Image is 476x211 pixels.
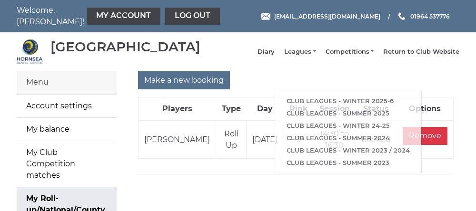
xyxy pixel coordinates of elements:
[17,71,117,94] div: Menu
[397,97,454,121] th: Options
[275,136,421,149] a: Club leagues - Summer 2023
[139,97,216,121] th: Players
[275,124,421,136] a: Club leagues - Winter 2023 / 2024
[87,8,160,25] a: My Account
[398,12,405,20] img: Phone us
[17,5,193,28] nav: Welcome, [PERSON_NAME]!
[216,121,247,159] td: Roll Up
[383,48,459,56] a: Return to Club Website
[247,121,284,159] td: [DATE]
[138,71,230,89] input: Make a new booking
[275,112,421,124] a: Club leagues - Summer 2024
[247,97,284,121] th: Day
[397,12,450,21] a: Phone us 01964 537776
[17,95,117,117] a: Account settings
[275,99,421,112] a: Club leagues - Winter 24-25
[261,12,380,21] a: Email [EMAIL_ADDRESS][DOMAIN_NAME]
[275,87,421,99] a: Club leagues - Summer 2025
[17,141,117,187] a: My Club Competition matches
[258,48,275,56] a: Diary
[274,12,380,19] span: [EMAIL_ADDRESS][DOMAIN_NAME]
[17,38,43,65] img: Hornsea Bowls Centre
[17,118,117,141] a: My balance
[275,70,422,153] ul: Leagues
[403,127,447,145] input: Remove
[261,13,270,20] img: Email
[410,12,450,19] span: 01964 537776
[165,8,220,25] a: Log out
[275,75,421,87] a: Club leagues - Winter 2025-6
[216,97,247,121] th: Type
[326,48,374,56] a: Competitions
[284,48,316,56] a: Leagues
[139,121,216,159] td: [PERSON_NAME]
[50,39,200,54] div: [GEOGRAPHIC_DATA]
